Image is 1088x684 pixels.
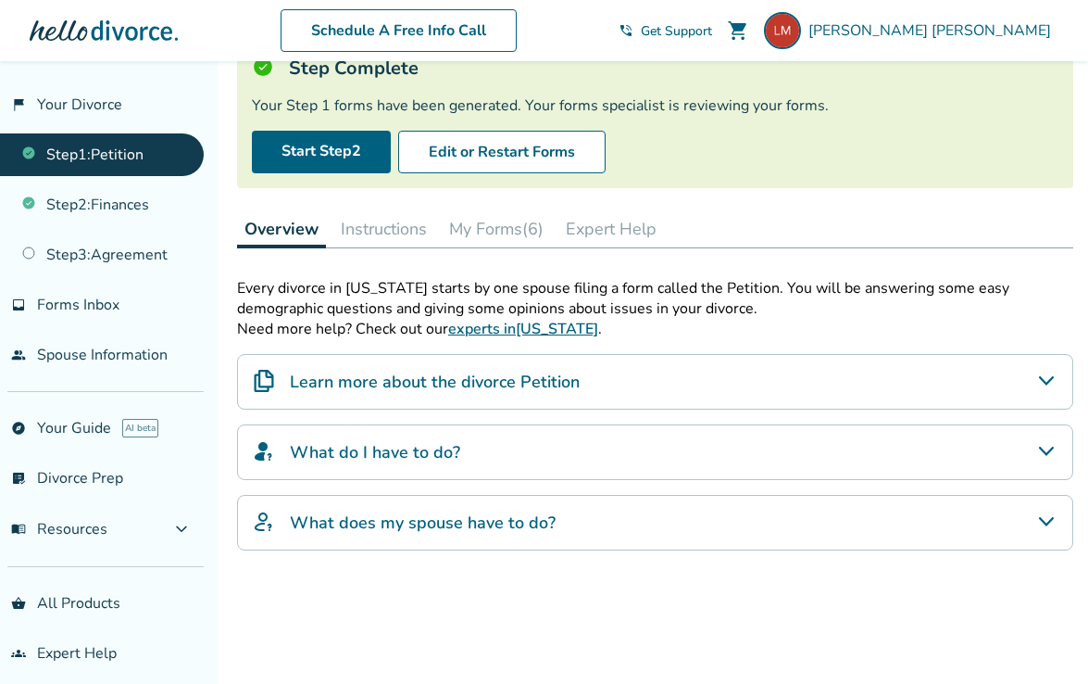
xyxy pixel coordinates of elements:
span: Resources [11,519,107,539]
div: Your Step 1 forms have been generated. Your forms specialist is reviewing your forms. [252,95,1058,116]
button: Expert Help [558,210,664,247]
span: inbox [11,298,26,312]
h4: What does my spouse have to do? [290,511,556,535]
span: Get Support [641,22,712,40]
img: What do I have to do? [253,440,275,462]
p: Need more help? Check out our . [237,319,1073,339]
a: phone_in_talkGet Support [619,22,712,40]
button: Instructions [333,210,434,247]
a: Start Step2 [252,131,391,173]
span: shopping_cart [727,19,749,42]
button: My Forms(6) [442,210,551,247]
span: people [11,348,26,362]
span: list_alt_check [11,471,26,486]
button: Overview [237,210,326,248]
span: [PERSON_NAME] [PERSON_NAME] [808,20,1058,41]
div: What does my spouse have to do? [237,495,1073,551]
a: experts in[US_STATE] [448,319,598,339]
iframe: Chat Widget [995,595,1088,684]
button: Edit or Restart Forms [398,131,606,173]
img: lisamozden@gmail.com [764,12,801,49]
span: menu_book [11,522,26,537]
a: Schedule A Free Info Call [281,9,517,52]
span: expand_more [170,518,193,540]
img: What does my spouse have to do? [253,511,275,533]
span: Forms Inbox [37,295,119,315]
div: What do I have to do? [237,424,1073,480]
h5: Step Complete [289,56,419,81]
span: AI beta [122,419,158,437]
p: Every divorce in [US_STATE] starts by one spouse filing a form called the Petition. You will be a... [237,278,1073,319]
span: explore [11,421,26,436]
h4: What do I have to do? [290,440,460,464]
div: Learn more about the divorce Petition [237,354,1073,410]
img: Learn more about the divorce Petition [253,370,275,392]
h4: Learn more about the divorce Petition [290,370,580,394]
span: groups [11,646,26,661]
span: phone_in_talk [619,23,633,38]
span: flag_2 [11,97,26,112]
span: shopping_basket [11,596,26,611]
